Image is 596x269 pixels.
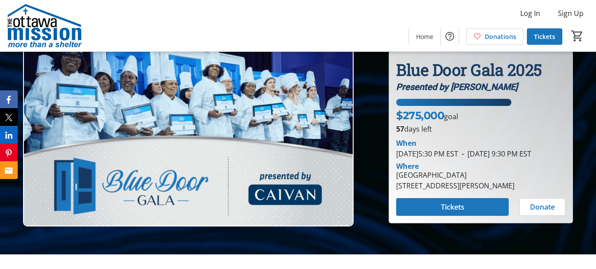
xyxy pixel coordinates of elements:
[520,8,540,19] span: Log In
[458,149,467,159] span: -
[441,202,464,212] span: Tickets
[558,8,584,19] span: Sign Up
[466,28,523,45] a: Donations
[527,28,562,45] a: Tickets
[485,32,516,41] span: Donations
[396,149,458,159] span: [DATE] 5:30 PM EST
[396,180,514,191] div: [STREET_ADDRESS][PERSON_NAME]
[551,6,591,20] button: Sign Up
[416,32,433,41] span: Home
[569,28,585,44] button: Cart
[396,99,565,106] div: 68.05865090909091% of fundraising goal reached
[396,124,404,134] span: 57
[396,163,419,170] div: Where
[396,198,509,216] button: Tickets
[519,198,565,216] button: Donate
[396,82,518,92] em: Presented by [PERSON_NAME]
[396,108,458,124] p: goal
[534,32,555,41] span: Tickets
[530,202,555,212] span: Donate
[23,40,354,226] img: Campaign CTA Media Photo
[5,4,84,48] img: The Ottawa Mission's Logo
[396,170,514,180] div: [GEOGRAPHIC_DATA]
[396,124,565,134] p: days left
[396,109,444,122] span: $275,000
[396,138,417,148] div: When
[396,59,542,80] strong: Blue Door Gala 2025
[458,149,531,159] span: [DATE] 9:30 PM EST
[441,27,459,45] button: Help
[409,28,440,45] a: Home
[513,6,547,20] button: Log In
